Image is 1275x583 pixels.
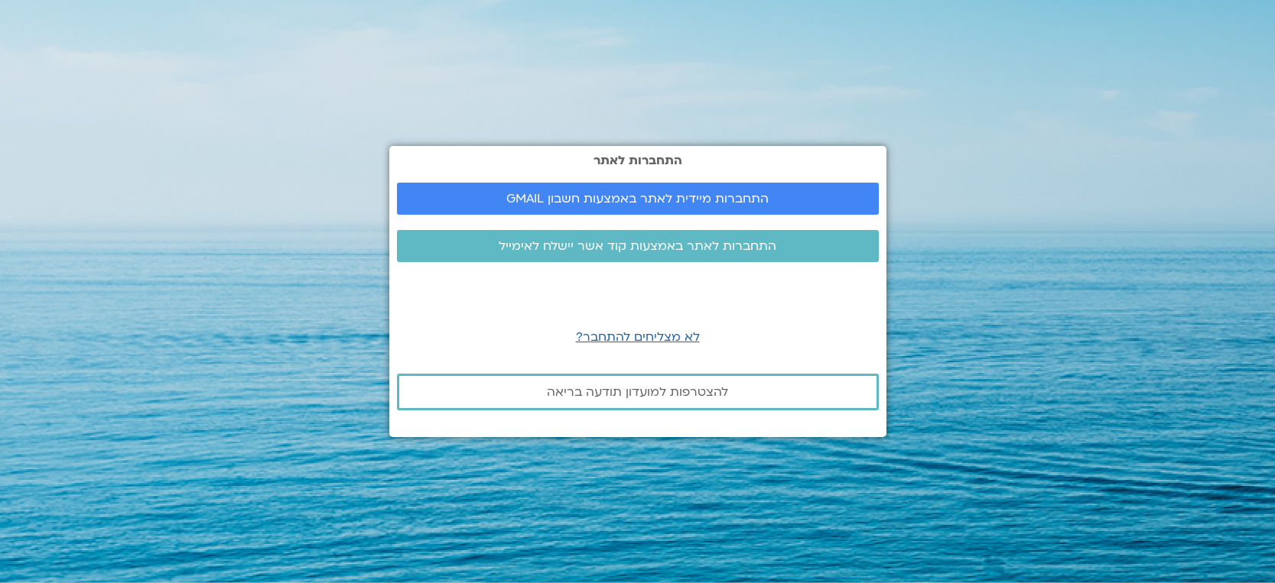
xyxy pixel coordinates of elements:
a: להצטרפות למועדון תודעה בריאה [397,374,879,410]
span: התחברות לאתר באמצעות קוד אשר יישלח לאימייל [499,239,776,253]
a: לא מצליחים להתחבר? [576,329,700,345]
a: התחברות מיידית לאתר באמצעות חשבון GMAIL [397,183,879,215]
h2: התחברות לאתר [397,154,879,167]
span: להצטרפות למועדון תודעה בריאה [547,385,728,399]
span: התחברות מיידית לאתר באמצעות חשבון GMAIL [506,192,769,206]
a: התחברות לאתר באמצעות קוד אשר יישלח לאימייל [397,230,879,262]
